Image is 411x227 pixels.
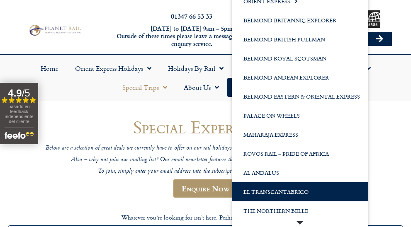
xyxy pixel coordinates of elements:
a: Al Andalus [232,163,368,182]
h6: [DATE] to [DATE] 9am – 5pm Outside of these times please leave a message on our 24/7 enquiry serv... [112,25,272,48]
a: Maharaja Express [232,125,368,144]
a: Belmond Andean Explorer [232,68,368,87]
nav: Menu [4,59,407,97]
p: Below are a selection of great deals we currently have to offer on our rail holidays. Be sure to ... [8,145,403,152]
a: The Northern Belle [232,201,368,220]
a: Belmond Eastern & Oriental Express [232,87,368,106]
a: Home [32,59,67,78]
a: Rovos Rail – Pride of Africa [232,144,368,163]
a: Holidays by Rail [160,59,232,78]
a: About Us [175,78,227,97]
h1: Special Experiences [8,117,403,137]
a: Special Trips [114,78,175,97]
p: Also – why not join our mailing list? Our email newsletter features the latest news and special o... [8,156,403,164]
a: Palace on Wheels [232,106,368,125]
a: Orient Express Holidays [67,59,160,78]
a: 01347 66 53 33 [171,11,212,21]
a: Enquire Now [173,179,238,198]
a: El Transcantabrico [232,182,368,201]
a: Belmond British Pullman [232,30,368,49]
a: Belmond Royal Scotsman [232,49,368,68]
p: Whatever you’re looking for isn’t here. Perhaps a search would help. [8,213,403,222]
a: Belmond Britannic Explorer [232,11,368,30]
p: To join, simply enter your email address into the subscription box at the bottom on this page.” [8,168,403,176]
a: Start your Journey [227,78,297,97]
button: Search [367,32,392,46]
img: Planet Rail Train Holidays Logo [27,24,83,37]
